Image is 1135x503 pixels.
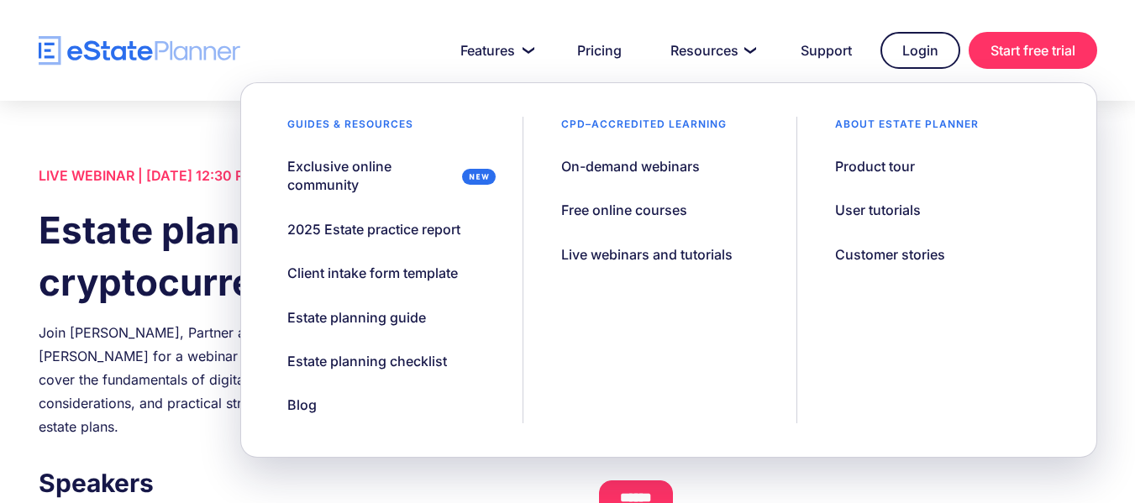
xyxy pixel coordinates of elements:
a: Free online courses [540,192,708,228]
div: Estate planning checklist [287,352,447,370]
div: Blog [287,396,317,414]
div: On-demand webinars [561,157,700,176]
a: Customer stories [814,237,966,272]
a: Product tour [814,149,936,184]
a: home [39,36,240,65]
a: Pricing [557,34,642,67]
div: Guides & resources [266,117,434,140]
span: Phone number [249,70,328,84]
a: Resources [650,34,772,67]
div: User tutorials [835,201,921,219]
a: 2025 Estate practice report [266,212,481,247]
h3: Speakers [39,464,536,502]
div: Estate planning guide [287,308,426,327]
div: CPD–accredited learning [540,117,748,140]
a: Estate planning checklist [266,343,468,379]
span: Last Name [249,1,309,15]
a: Start free trial [969,32,1097,69]
div: 2025 Estate practice report [287,220,460,238]
a: Client intake form template [266,255,479,291]
div: Client intake form template [287,264,458,282]
div: Customer stories [835,245,945,264]
a: User tutorials [814,192,942,228]
a: On-demand webinars [540,149,721,184]
a: Exclusive online community [266,149,506,203]
a: Login [880,32,960,69]
h1: Estate planning for cryptocurrency [39,204,536,308]
a: Features [440,34,549,67]
div: About estate planner [814,117,1000,140]
a: Estate planning guide [266,300,447,335]
div: Free online courses [561,201,687,219]
div: Product tour [835,157,915,176]
div: Exclusive online community [287,157,455,195]
span: Number of [PERSON_NAME] per month [249,139,467,153]
div: Join [PERSON_NAME], Partner at [PERSON_NAME] & Berlis, and [PERSON_NAME] for a webinar on estate ... [39,321,536,438]
a: Blog [266,387,338,422]
a: Live webinars and tutorials [540,237,754,272]
div: LIVE WEBINAR | [DATE] 12:30 PM ET, 9:30 AM PT [39,164,536,187]
a: Support [780,34,872,67]
div: Live webinars and tutorials [561,245,733,264]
